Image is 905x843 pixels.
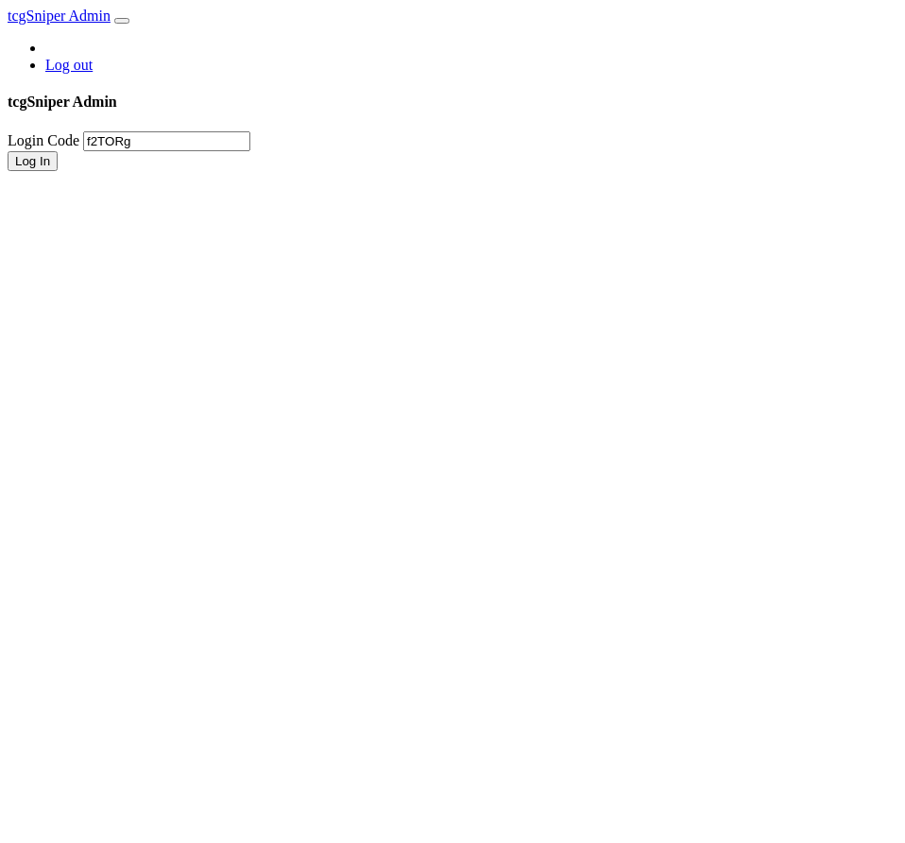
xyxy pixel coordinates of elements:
h4: tcgSniper Admin [8,94,897,111]
button: Log In [8,151,58,171]
a: tcgSniper Admin [8,8,111,24]
label: Login Code [8,132,79,148]
a: Log out [45,57,93,73]
button: Toggle navigation [114,18,129,24]
input: Login code emailed to you [83,131,250,151]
